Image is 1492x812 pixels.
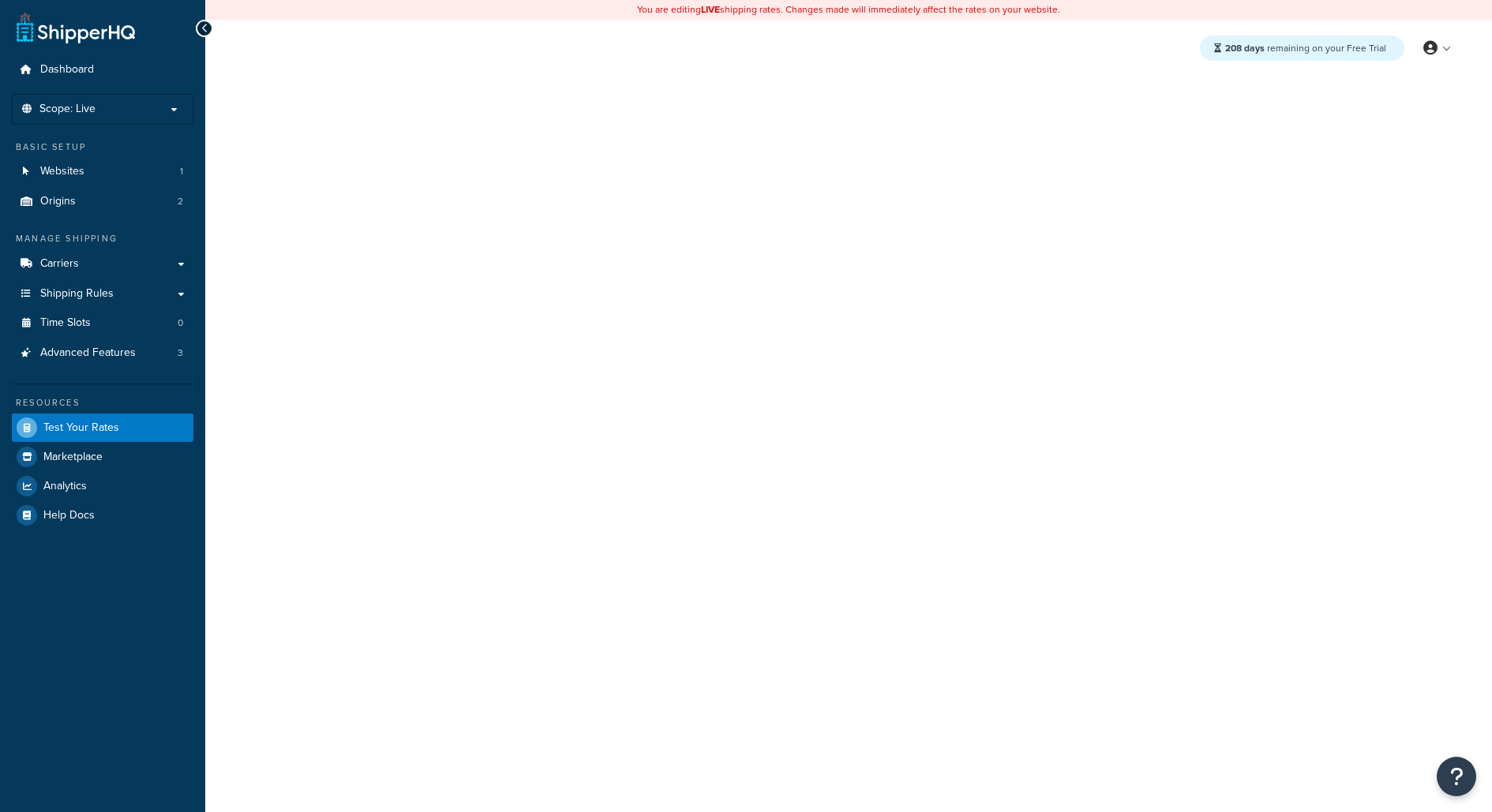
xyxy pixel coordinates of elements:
span: Marketplace [43,451,103,464]
span: Help Docs [43,509,95,522]
a: Carriers [12,249,193,279]
b: LIVE [701,2,720,17]
a: Help Docs [12,501,193,529]
li: Time Slots [12,309,193,338]
span: Websites [40,165,84,178]
span: 2 [178,195,183,208]
span: Carriers [40,257,79,271]
span: Origins [40,195,76,208]
li: Advanced Features [12,339,193,368]
span: Analytics [43,480,87,493]
a: Analytics [12,472,193,500]
span: 1 [180,165,183,178]
span: 0 [178,316,183,330]
a: Websites1 [12,157,193,186]
li: Websites [12,157,193,186]
span: Scope: Live [39,103,96,116]
a: Shipping Rules [12,279,193,309]
a: Time Slots0 [12,309,193,338]
div: Manage Shipping [12,232,193,245]
span: Advanced Features [40,346,136,360]
span: remaining on your Free Trial [1225,41,1386,55]
a: Origins2 [12,187,193,216]
a: Marketplace [12,443,193,471]
div: Basic Setup [12,140,193,154]
span: 3 [178,346,183,360]
strong: 208 days [1225,41,1265,55]
span: Dashboard [40,63,94,77]
a: Dashboard [12,55,193,84]
span: Test Your Rates [43,421,119,435]
button: Open Resource Center [1437,757,1476,796]
span: Time Slots [40,316,91,330]
span: Shipping Rules [40,287,114,301]
a: Test Your Rates [12,413,193,442]
div: Resources [12,396,193,410]
a: Advanced Features3 [12,339,193,368]
li: Origins [12,187,193,216]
